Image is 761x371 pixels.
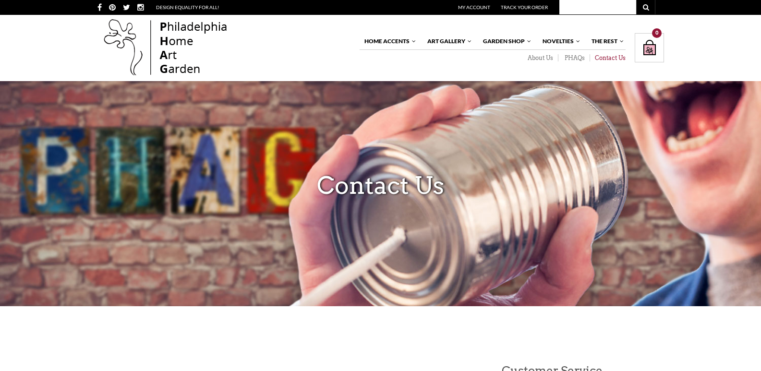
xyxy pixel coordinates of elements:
a: Garden Shop [478,33,532,49]
a: My Account [458,4,490,10]
a: Contact Us [590,54,626,62]
h3: Contact Us [7,164,754,207]
a: Novelties [538,33,581,49]
a: Home Accents [360,33,417,49]
a: The Rest [587,33,625,49]
a: About Us [521,54,558,62]
a: Track Your Order [501,4,548,10]
a: PHAQs [558,54,590,62]
a: Art Gallery [423,33,472,49]
div: 0 [652,28,662,38]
